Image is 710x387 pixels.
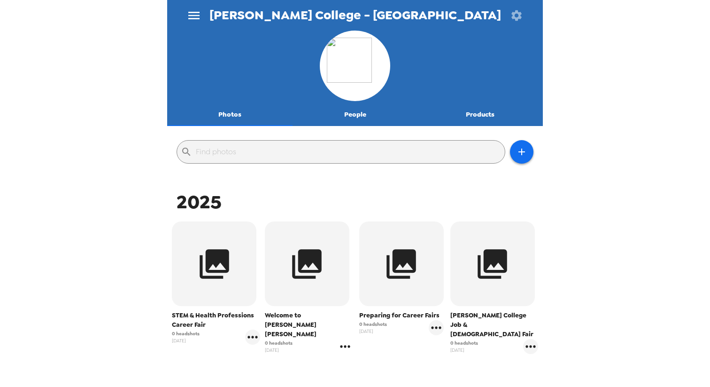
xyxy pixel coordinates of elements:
[172,311,260,330] span: STEM & Health Professions Career Fair
[417,103,543,126] button: Products
[209,9,501,22] span: [PERSON_NAME] College - [GEOGRAPHIC_DATA]
[167,103,293,126] button: Photos
[172,337,200,344] span: [DATE]
[245,330,260,345] button: gallery menu
[359,328,387,335] span: [DATE]
[338,339,353,354] button: gallery menu
[450,311,539,339] span: [PERSON_NAME] College Job & [DEMOGRAPHIC_DATA] Fair
[359,321,387,328] span: 0 headshots
[265,311,353,339] span: Welcome to [PERSON_NAME] [PERSON_NAME]
[327,38,383,94] img: org logo
[265,347,293,354] span: [DATE]
[172,330,200,337] span: 0 headshots
[177,190,222,214] span: 2025
[293,103,418,126] button: People
[265,340,293,347] span: 0 headshots
[450,347,478,354] span: [DATE]
[429,320,444,335] button: gallery menu
[359,311,444,320] span: Preparing for Career Fairs
[523,339,538,354] button: gallery menu
[450,340,478,347] span: 0 headshots
[196,144,501,159] input: Find photos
